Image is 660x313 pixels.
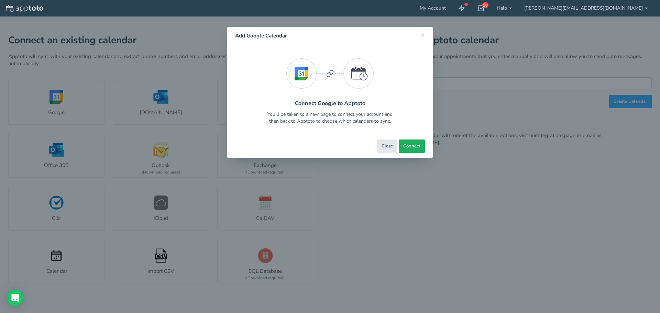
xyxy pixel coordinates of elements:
span: × [420,30,425,40]
div: Open Intercom Messenger [7,290,23,306]
span: Connect [403,143,420,149]
button: Connect [399,139,425,153]
button: Close [377,139,397,153]
h2: Connect Google to Apptoto [295,100,365,107]
p: You’ll be taken to a new page to connect your account and then back to Apptoto to choose which ca... [267,111,393,125]
h4: Add Google Calendar [235,32,425,40]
